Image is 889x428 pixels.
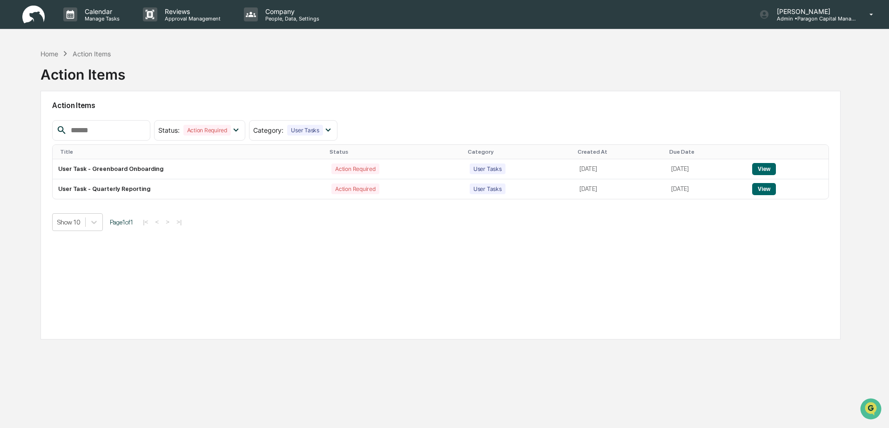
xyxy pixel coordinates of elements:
[163,218,172,226] button: >
[752,183,776,195] button: View
[53,179,326,199] td: User Task - Quarterly Reporting
[40,59,125,83] div: Action Items
[140,218,151,226] button: |<
[769,7,856,15] p: [PERSON_NAME]
[331,183,379,194] div: Action Required
[752,163,776,175] button: View
[77,7,124,15] p: Calendar
[258,7,324,15] p: Company
[73,50,111,58] div: Action Items
[40,50,58,58] div: Home
[64,114,119,130] a: 🗄️Attestations
[110,218,133,226] span: Page 1 of 1
[53,159,326,179] td: User Task - Greenboard Onboarding
[752,185,776,192] a: View
[158,126,180,134] span: Status :
[22,6,45,24] img: logo
[253,126,283,134] span: Category :
[578,149,662,155] div: Created At
[6,131,62,148] a: 🔎Data Lookup
[769,15,856,22] p: Admin • Paragon Capital Management
[574,159,666,179] td: [DATE]
[752,165,776,172] a: View
[287,125,323,136] div: User Tasks
[19,117,60,127] span: Preclearance
[67,118,75,126] div: 🗄️
[666,179,747,199] td: [DATE]
[669,149,743,155] div: Due Date
[6,114,64,130] a: 🖐️Preclearance
[258,15,324,22] p: People, Data, Settings
[9,136,17,143] div: 🔎
[66,157,113,165] a: Powered byPylon
[468,149,570,155] div: Category
[93,158,113,165] span: Pylon
[9,71,26,88] img: 1746055101610-c473b297-6a78-478c-a979-82029cc54cd1
[52,101,829,110] h2: Action Items
[666,159,747,179] td: [DATE]
[32,81,118,88] div: We're available if you need us!
[77,117,115,127] span: Attestations
[157,7,225,15] p: Reviews
[174,218,184,226] button: >|
[183,125,231,136] div: Action Required
[60,149,322,155] div: Title
[470,163,505,174] div: User Tasks
[574,179,666,199] td: [DATE]
[153,218,162,226] button: <
[158,74,169,85] button: Start new chat
[77,15,124,22] p: Manage Tasks
[470,183,505,194] div: User Tasks
[9,118,17,126] div: 🖐️
[32,71,153,81] div: Start new chat
[19,135,59,144] span: Data Lookup
[24,42,154,52] input: Clear
[9,20,169,34] p: How can we help?
[859,397,884,422] iframe: Open customer support
[331,163,379,174] div: Action Required
[157,15,225,22] p: Approval Management
[330,149,460,155] div: Status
